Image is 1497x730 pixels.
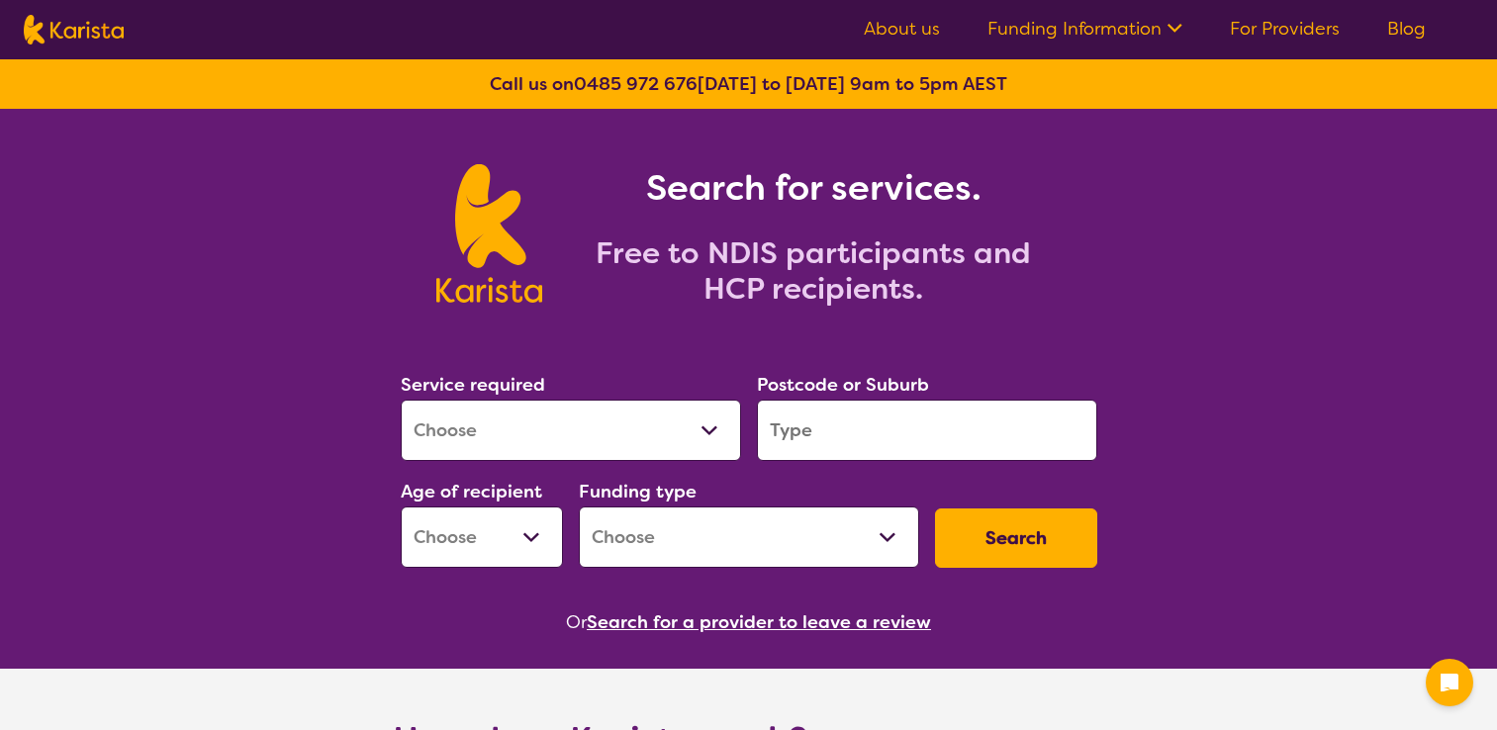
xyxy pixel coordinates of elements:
[579,480,697,503] label: Funding type
[401,480,542,503] label: Age of recipient
[566,164,1061,212] h1: Search for services.
[401,373,545,397] label: Service required
[757,373,929,397] label: Postcode or Suburb
[574,72,698,96] a: 0485 972 676
[987,17,1182,41] a: Funding Information
[935,508,1097,568] button: Search
[436,164,542,303] img: Karista logo
[566,235,1061,307] h2: Free to NDIS participants and HCP recipients.
[587,607,931,637] button: Search for a provider to leave a review
[1230,17,1340,41] a: For Providers
[24,15,124,45] img: Karista logo
[566,607,587,637] span: Or
[757,400,1097,461] input: Type
[1387,17,1426,41] a: Blog
[490,72,1007,96] b: Call us on [DATE] to [DATE] 9am to 5pm AEST
[864,17,940,41] a: About us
